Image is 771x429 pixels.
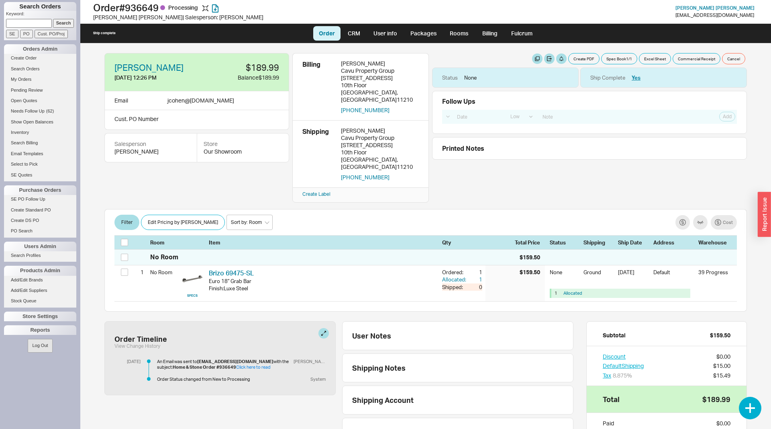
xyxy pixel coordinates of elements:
[4,118,76,126] a: Show Open Balances
[702,396,730,403] div: $189.99
[209,239,439,246] div: Item
[150,252,178,261] div: No Room
[4,195,76,203] a: SE PO Follow Up
[4,325,76,335] div: Reports
[698,269,730,276] div: 39 Progress
[236,364,271,370] a: Click here to read
[4,266,76,275] div: Products Admin
[710,331,730,339] div: $159.50
[157,376,290,382] div: Order Status changed from New to Processing
[173,364,236,370] b: Home & Stone Order #936649
[4,107,76,115] a: Needs Follow Up(62)
[28,339,52,352] button: Log Out
[367,26,403,41] a: User info
[506,26,538,41] a: Fulcrum
[307,376,326,382] div: System
[290,359,326,364] div: [PERSON_NAME]
[716,419,730,427] div: $0.00
[352,363,570,372] div: Shipping Notes
[134,265,144,279] div: 1
[93,13,388,21] div: [PERSON_NAME] [PERSON_NAME] | Salesperson: [PERSON_NAME]
[341,67,419,74] div: Cavu Property Group
[168,4,199,11] span: Processing
[197,359,273,364] b: [EMAIL_ADDRESS][DOMAIN_NAME]
[442,74,458,81] div: Status
[4,251,76,260] a: Search Profiles
[653,269,693,277] div: Default
[20,30,33,38] input: PO
[520,253,540,261] div: $159.50
[157,359,290,370] div: An Email was sent to with the subject:
[4,150,76,158] a: Email Templates
[352,396,414,404] div: Shipping Account
[716,353,730,361] div: $0.00
[4,128,76,137] a: Inventory
[4,65,76,73] a: Search Orders
[464,74,477,81] div: None
[723,113,732,120] span: Add
[442,276,482,283] button: Allocated:1
[442,283,468,291] div: Shipped:
[442,144,737,153] div: Printed Notes
[613,372,632,379] span: 8.875 %
[6,11,76,19] p: Keyword:
[405,26,443,41] a: Packages
[341,107,390,114] button: [PHONE_NUMBER]
[114,140,187,148] div: Salesperson
[11,109,45,113] span: Needs Follow Up
[719,112,735,121] button: Add
[678,55,715,62] span: Commercial Receipt
[341,134,419,142] div: Cavu Property Group
[603,372,611,380] button: Tax
[713,372,730,380] div: $15.49
[639,53,671,64] button: Excel Sheet
[6,30,18,38] input: SE
[468,276,482,283] div: 1
[573,55,594,62] span: Create PDF
[453,111,504,122] input: Date
[442,98,475,105] div: Follow Ups
[187,294,198,298] a: SPECS
[209,277,436,285] div: Euro 18" Grab Bar
[4,312,76,321] div: Store Settings
[442,276,468,283] div: Allocated:
[4,276,76,284] a: Add/Edit Brands
[46,109,54,113] span: ( 62 )
[675,12,754,18] div: [EMAIL_ADDRESS][DOMAIN_NAME]
[302,60,335,114] div: Billing
[713,362,730,370] div: $15.00
[341,74,419,82] div: [STREET_ADDRESS]
[114,74,196,82] div: [DATE] 12:26 PM
[4,44,76,54] div: Orders Admin
[4,2,76,11] h1: Search Orders
[302,127,335,181] div: Shipping
[550,269,579,277] div: None
[590,74,625,81] div: Ship Complete
[4,227,76,235] a: PO Search
[727,55,740,62] span: Cancel
[11,88,43,92] span: Pending Review
[341,174,390,181] button: [PHONE_NUMBER]
[148,218,218,227] span: Edit Pricing by [PERSON_NAME]
[114,63,184,72] a: [PERSON_NAME]
[4,206,76,214] a: Create Standard PO
[4,286,76,295] a: Add/Edit Suppliers
[722,53,745,64] button: Cancel
[603,396,620,403] div: Total
[209,285,436,292] div: Finish : Luxe Steel
[4,139,76,147] a: Search Billing
[4,75,76,84] a: My Orders
[563,290,582,296] button: Allocated
[114,148,187,156] div: [PERSON_NAME]
[442,269,468,276] div: Ordered:
[4,54,76,62] a: Create Order
[468,283,482,291] div: 0
[476,26,504,41] a: Billing
[341,82,419,89] div: 10th Floor
[341,60,419,67] div: [PERSON_NAME]
[141,215,225,230] button: Edit Pricing by [PERSON_NAME]
[341,89,419,103] div: [GEOGRAPHIC_DATA] , [GEOGRAPHIC_DATA] 11210
[644,55,666,62] span: Excel Sheet
[182,269,202,289] img: 69475-SL_tmmuca
[618,239,649,246] div: Ship Date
